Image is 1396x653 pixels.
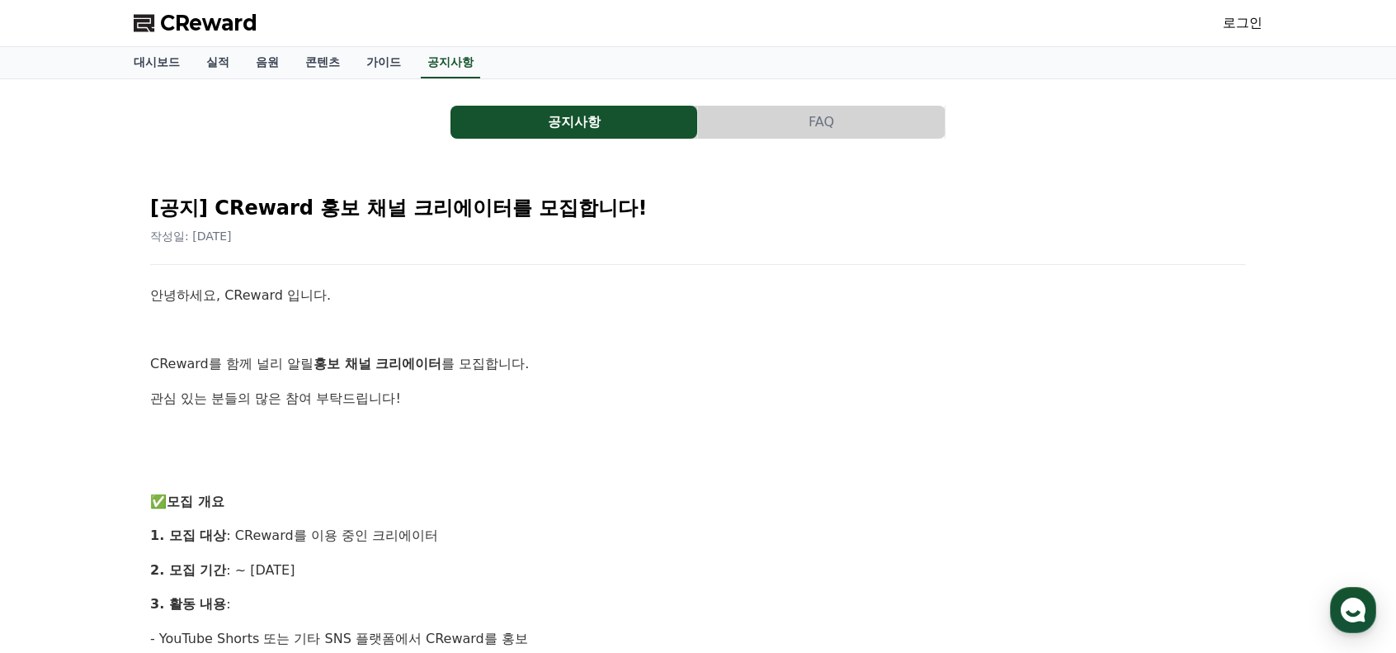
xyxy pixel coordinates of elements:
p: 관심 있는 분들의 많은 참여 부탁드립니다! [150,388,1246,409]
button: FAQ [698,106,945,139]
span: CReward [160,10,257,36]
a: CReward [134,10,257,36]
p: : ~ [DATE] [150,560,1246,581]
a: 공지사항 [450,106,698,139]
a: 홈 [5,516,109,557]
h2: [공지] CReward 홍보 채널 크리에이터를 모집합니다! [150,195,1246,221]
p: CReward를 함께 널리 알릴 를 모집합니다. [150,353,1246,375]
a: 콘텐츠 [292,47,353,78]
span: 대화 [151,542,171,555]
button: 공지사항 [450,106,697,139]
a: 음원 [243,47,292,78]
a: 대시보드 [120,47,193,78]
strong: 2. 모집 기간 [150,562,226,578]
a: 가이드 [353,47,414,78]
p: 안녕하세요, CReward 입니다. [150,285,1246,306]
strong: 1. 모집 대상 [150,528,226,543]
p: : [150,594,1246,615]
a: 대화 [109,516,213,557]
a: 실적 [193,47,243,78]
span: 설정 [255,541,275,554]
a: FAQ [698,106,946,139]
strong: 모집 개요 [167,494,224,509]
span: 홈 [52,541,62,554]
strong: 홍보 채널 크리에이터 [314,356,441,371]
p: : CReward를 이용 중인 크리에이터 [150,525,1246,547]
strong: 3. 활동 내용 [150,596,226,612]
a: 로그인 [1223,13,1262,33]
p: - YouTube Shorts 또는 기타 SNS 플랫폼에서 CReward를 홍보 [150,628,1246,650]
a: 설정 [213,516,317,557]
a: 공지사항 [421,47,480,78]
span: 작성일: [DATE] [150,229,232,243]
p: ✅ [150,491,1246,513]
